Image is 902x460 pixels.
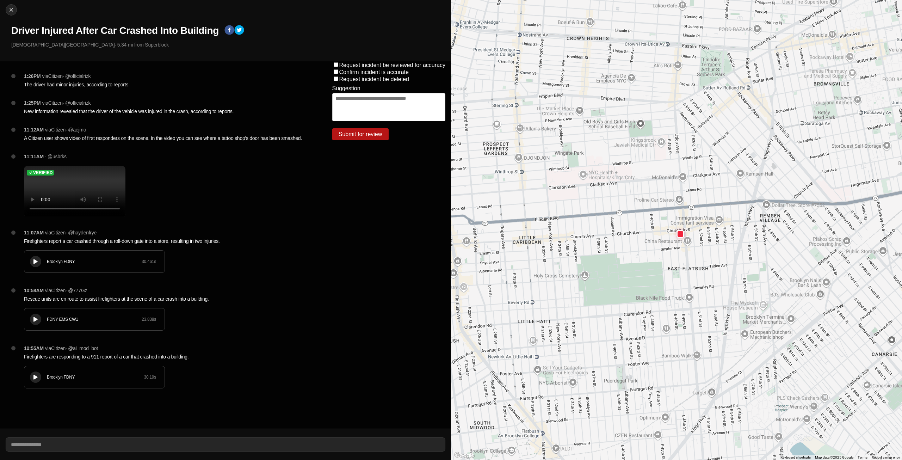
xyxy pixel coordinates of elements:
[45,126,86,133] p: via Citizen · @ aejmo
[42,99,91,106] p: via Citizen · @ officialrizk
[815,455,853,459] span: Map data ©2025 Google
[339,69,409,75] label: Confirm incident is accurate
[24,99,41,106] p: 1:25PM
[8,6,15,13] img: cancel
[234,25,244,36] button: twitter
[24,81,304,88] p: The driver had minor injuries, according to reports.
[142,317,156,322] div: 23.838 s
[24,287,44,294] p: 10:58AM
[6,4,17,16] button: cancel
[24,295,304,302] p: Rescue units are en route to assist firefighters at the scene of a car crash into a building.
[24,345,44,352] p: 10:55AM
[872,455,900,459] a: Report a map error
[45,229,97,236] p: via Citizen · @ haydenfrye
[11,41,445,48] p: [DEMOGRAPHIC_DATA][GEOGRAPHIC_DATA] · 5.34 mi from Superblock
[453,451,476,460] img: Google
[42,73,91,80] p: via Citizen · @ officialrizk
[339,62,446,68] label: Request incident be reviewed for accuracy
[24,353,304,360] p: Firefighters are responding to a 911 report of a car that crashed into a building.
[144,374,156,380] div: 30.19 s
[858,455,867,459] a: Terms (opens in new tab)
[24,238,304,245] p: Firefighters report a car crashed through a roll-down gate into a store, resulting in two injuries.
[224,25,234,36] button: facebook
[142,259,156,264] div: 30.461 s
[28,170,33,175] img: check
[332,85,360,92] label: Suggestion
[33,170,52,176] h5: Verified
[45,345,98,352] p: via Citizen · @ ai_mod_bot
[24,126,44,133] p: 11:12AM
[780,455,811,460] button: Keyboard shortcuts
[24,73,41,80] p: 1:26PM
[24,229,44,236] p: 11:07AM
[11,24,219,37] h1: Driver Injured After Car Crashed Into Building
[47,259,142,264] div: Brooklyn FDNY
[47,374,144,380] div: Brooklyn FDNY
[339,76,409,82] label: Request incident be deleted
[24,153,44,160] p: 11:11AM
[24,135,304,142] p: A Citizen user shows video of first responders on the scene. In the video you can see where a tat...
[332,128,389,140] button: Submit for review
[24,108,304,115] p: New information revealed that the driver of the vehicle was injured in the crash, according to re...
[45,153,67,160] p: · @usbrks
[47,317,142,322] div: FDNY EMS CW1
[45,287,87,294] p: via Citizen · @ 777Gz
[453,451,476,460] a: Open this area in Google Maps (opens a new window)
